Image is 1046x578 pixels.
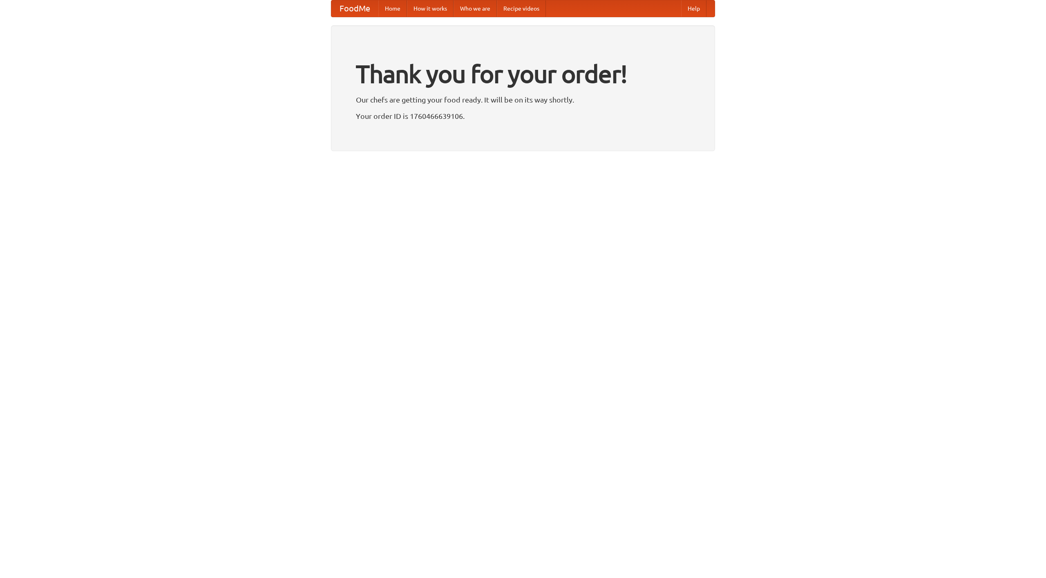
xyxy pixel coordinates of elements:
a: Help [681,0,706,17]
a: FoodMe [331,0,378,17]
a: Home [378,0,407,17]
p: Your order ID is 1760466639106. [356,110,690,122]
a: Recipe videos [497,0,546,17]
a: Who we are [454,0,497,17]
a: How it works [407,0,454,17]
h1: Thank you for your order! [356,54,690,94]
p: Our chefs are getting your food ready. It will be on its way shortly. [356,94,690,106]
